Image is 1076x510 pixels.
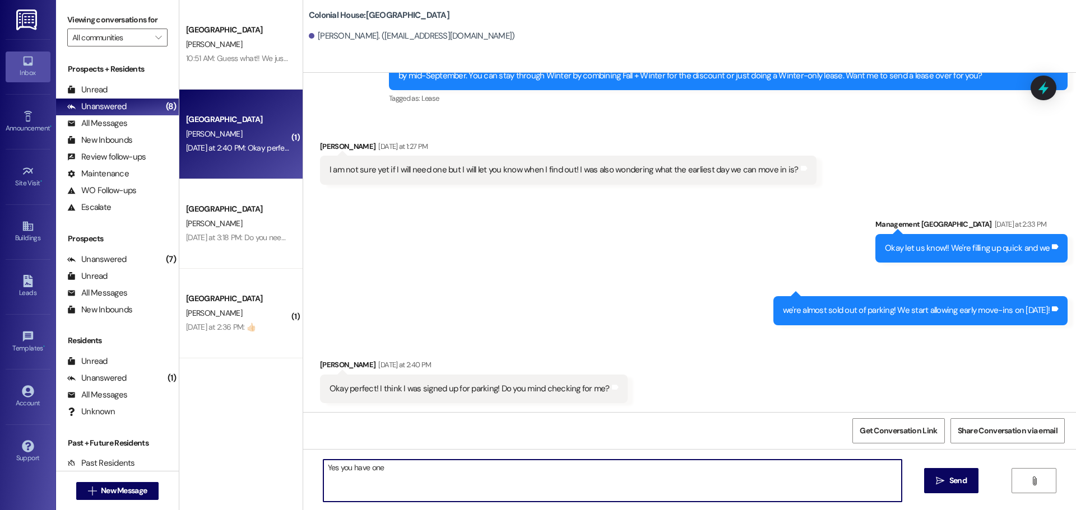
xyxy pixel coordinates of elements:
div: [GEOGRAPHIC_DATA] [186,114,290,125]
span: • [40,177,42,185]
div: [PERSON_NAME]. ([EMAIL_ADDRESS][DOMAIN_NAME]) [309,30,515,42]
span: New Message [101,485,147,497]
div: Management [GEOGRAPHIC_DATA] [875,218,1068,234]
div: we're almost sold out of parking! We start allowing early move-ins on [DATE]! [783,305,1050,316]
div: 10:51 AM: Guess what!! We just had someone sell their lease to someone on the waitlist and the ot... [186,53,679,63]
b: Colonial House: [GEOGRAPHIC_DATA] [309,10,449,21]
div: Escalate [67,202,111,213]
div: [GEOGRAPHIC_DATA] [186,24,290,36]
img: ResiDesk Logo [16,10,39,30]
i:  [155,33,161,42]
div: [PERSON_NAME] [320,141,817,156]
div: WO Follow-ups [67,185,136,196]
div: Prospects [56,233,179,245]
div: Past Residents [67,457,135,469]
div: All Messages [67,287,127,299]
button: Get Conversation Link [852,418,944,443]
button: New Message [76,482,159,500]
div: Review follow-ups [67,151,146,163]
div: Tagged as: [389,90,1068,106]
label: Viewing conversations for [67,11,168,29]
div: [DATE] at 3:18 PM: Do you need his Inumber? [186,232,329,242]
a: Support [6,437,50,467]
div: [DATE] at 2:36 PM: 👍🏻 [186,322,256,332]
span: [PERSON_NAME] [186,218,242,228]
div: Unanswered [67,254,127,265]
div: Okay perfect! I think I was signed up for parking! Do you mind checking for me? [330,383,610,395]
div: (7) [163,251,179,268]
button: Send [924,468,978,493]
div: Residents [56,335,179,347]
div: [DATE] at 1:27 PM [375,141,428,152]
i:  [1030,476,1038,485]
textarea: Yes you have one [323,460,902,502]
span: Share Conversation via email [958,425,1058,437]
div: [DATE] at 2:40 PM [375,359,431,371]
div: [DATE] at 2:33 PM [992,218,1047,230]
input: All communities [72,29,150,46]
div: Okay let us know!! We're filling up quick and we [885,242,1050,254]
div: Unread [67,355,108,367]
a: Leads [6,272,50,302]
div: (1) [165,369,179,387]
a: Account [6,382,50,412]
a: Buildings [6,217,50,247]
div: [PERSON_NAME] [320,359,628,375]
div: Past + Future Residents [56,437,179,449]
i:  [88,486,96,495]
button: Share Conversation via email [950,418,1065,443]
a: Site Visit • [6,162,50,192]
a: Inbox [6,52,50,82]
div: [GEOGRAPHIC_DATA] [186,293,290,305]
div: (8) [163,98,179,115]
span: • [50,123,52,130]
span: • [43,343,45,350]
div: All Messages [67,389,127,401]
span: [PERSON_NAME] [186,308,242,318]
div: [DATE] at 2:40 PM: Okay perfect! I think I was signed up for parking! Do you mind checking for me? [186,143,505,153]
div: Unknown [67,406,115,418]
div: Prospects + Residents [56,63,179,75]
span: Get Conversation Link [860,425,937,437]
span: Lease [421,93,439,103]
div: New Inbounds [67,134,132,146]
div: Maintenance [67,168,129,180]
div: [GEOGRAPHIC_DATA] [186,203,290,215]
div: Unread [67,270,108,282]
div: All Messages [67,118,127,129]
span: Send [949,475,967,486]
div: Unanswered [67,372,127,384]
div: Unanswered [67,101,127,113]
i:  [936,476,944,485]
div: New Inbounds [67,304,132,316]
div: Unread [67,84,108,96]
div: I am not sure yet if I will need one but I will let you know when I find out! I was also wonderin... [330,164,799,176]
span: [PERSON_NAME] [186,39,242,49]
a: Templates • [6,327,50,357]
span: [PERSON_NAME] [186,129,242,139]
